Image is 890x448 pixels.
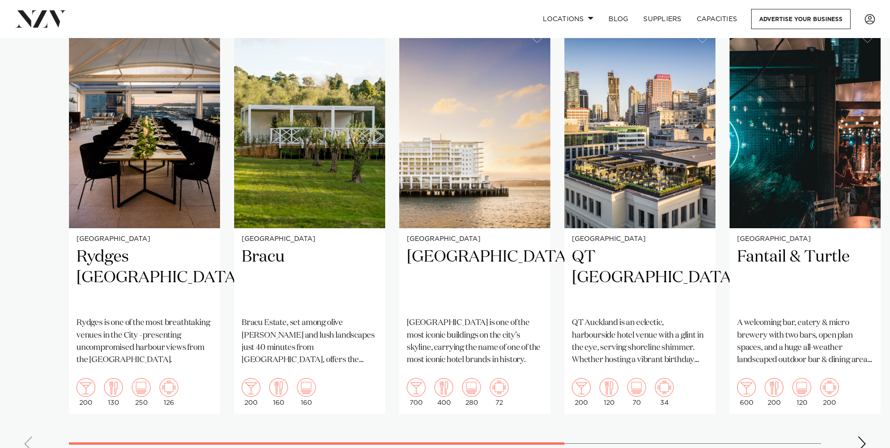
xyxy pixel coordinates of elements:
[601,9,636,29] a: BLOG
[792,378,811,406] div: 120
[76,236,213,243] small: [GEOGRAPHIC_DATA]
[689,9,745,29] a: Capacities
[564,25,715,414] a: [GEOGRAPHIC_DATA] QT [GEOGRAPHIC_DATA] QT Auckland is an eclectic, harbourside hotel venue with a...
[234,25,385,414] swiper-slide: 2 / 7
[572,236,708,243] small: [GEOGRAPHIC_DATA]
[434,378,453,397] img: dining.png
[132,378,151,397] img: theatre.png
[69,25,220,414] a: [GEOGRAPHIC_DATA] Rydges [GEOGRAPHIC_DATA] Rydges is one of the most breathtaking venues in the C...
[765,378,784,397] img: dining.png
[76,317,213,366] p: Rydges is one of the most breathtaking venues in the City - presenting uncompromised harbour view...
[132,378,151,406] div: 250
[297,378,316,397] img: theatre.png
[765,378,784,406] div: 200
[636,9,689,29] a: SUPPLIERS
[564,25,715,414] swiper-slide: 4 / 7
[242,236,378,243] small: [GEOGRAPHIC_DATA]
[737,236,873,243] small: [GEOGRAPHIC_DATA]
[242,378,260,406] div: 200
[730,25,881,414] a: [GEOGRAPHIC_DATA] Fantail & Turtle A welcoming bar, eatery & micro brewery with two bars, open pl...
[242,378,260,397] img: cocktail.png
[234,25,385,414] a: [GEOGRAPHIC_DATA] Bracu Bracu Estate, set among olive [PERSON_NAME] and lush landscapes just 40 m...
[407,236,543,243] small: [GEOGRAPHIC_DATA]
[490,378,509,397] img: meeting.png
[407,247,543,310] h2: [GEOGRAPHIC_DATA]
[297,378,316,406] div: 160
[399,25,550,414] a: [GEOGRAPHIC_DATA] [GEOGRAPHIC_DATA] [GEOGRAPHIC_DATA] is one of the most iconic buildings on the ...
[600,378,618,397] img: dining.png
[737,317,873,366] p: A welcoming bar, eatery & micro brewery with two bars, open plan spaces, and a huge all-weather l...
[269,378,288,397] img: dining.png
[627,378,646,406] div: 70
[160,378,178,406] div: 126
[434,378,453,406] div: 400
[627,378,646,397] img: theatre.png
[69,25,220,414] swiper-slide: 1 / 7
[242,317,378,366] p: Bracu Estate, set among olive [PERSON_NAME] and lush landscapes just 40 minutes from [GEOGRAPHIC_...
[104,378,123,397] img: dining.png
[76,378,95,406] div: 200
[751,9,851,29] a: Advertise your business
[792,378,811,397] img: theatre.png
[407,378,426,397] img: cocktail.png
[655,378,674,397] img: meeting.png
[572,378,591,397] img: cocktail.png
[572,247,708,310] h2: QT [GEOGRAPHIC_DATA]
[730,25,881,414] swiper-slide: 5 / 7
[600,378,618,406] div: 120
[160,378,178,397] img: meeting.png
[820,378,839,406] div: 200
[407,317,543,366] p: [GEOGRAPHIC_DATA] is one of the most iconic buildings on the city’s skyline, carrying the name of...
[462,378,481,406] div: 280
[462,378,481,397] img: theatre.png
[572,378,591,406] div: 200
[737,247,873,310] h2: Fantail & Turtle
[820,378,839,397] img: meeting.png
[269,378,288,406] div: 160
[535,9,601,29] a: Locations
[76,247,213,310] h2: Rydges [GEOGRAPHIC_DATA]
[399,25,550,414] swiper-slide: 3 / 7
[15,10,66,27] img: nzv-logo.png
[242,247,378,310] h2: Bracu
[104,378,123,406] div: 130
[572,317,708,366] p: QT Auckland is an eclectic, harbourside hotel venue with a glint in the eye, serving shoreline sh...
[737,378,756,397] img: cocktail.png
[655,378,674,406] div: 34
[76,378,95,397] img: cocktail.png
[407,378,426,406] div: 700
[737,378,756,406] div: 600
[490,378,509,406] div: 72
